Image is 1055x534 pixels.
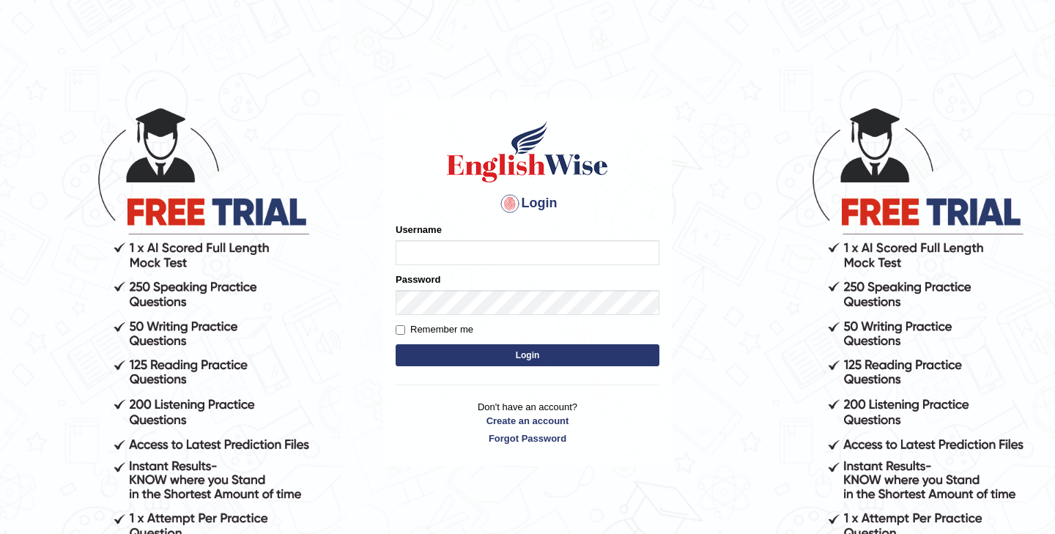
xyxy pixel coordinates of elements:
label: Password [396,272,440,286]
a: Create an account [396,414,659,428]
a: Forgot Password [396,431,659,445]
img: Logo of English Wise sign in for intelligent practice with AI [444,119,611,185]
label: Username [396,223,442,237]
p: Don't have an account? [396,400,659,445]
input: Remember me [396,325,405,335]
h4: Login [396,192,659,215]
button: Login [396,344,659,366]
label: Remember me [396,322,473,337]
